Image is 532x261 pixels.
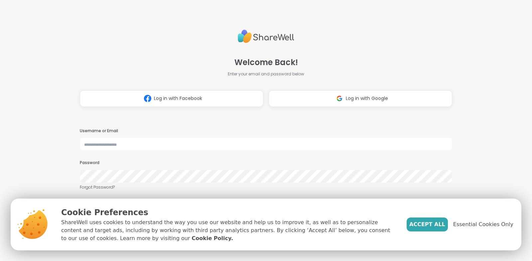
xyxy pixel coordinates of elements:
[61,218,396,242] p: ShareWell uses cookies to understand the way you use our website and help us to improve it, as we...
[192,234,233,242] a: Cookie Policy.
[409,220,445,228] span: Accept All
[61,207,396,218] p: Cookie Preferences
[333,92,346,105] img: ShareWell Logomark
[234,56,298,68] span: Welcome Back!
[346,95,388,102] span: Log in with Google
[141,92,154,105] img: ShareWell Logomark
[269,90,452,107] button: Log in with Google
[453,220,513,228] span: Essential Cookies Only
[80,128,452,134] h3: Username or Email
[407,217,448,231] button: Accept All
[228,71,304,77] span: Enter your email and password below
[154,95,202,102] span: Log in with Facebook
[80,184,452,190] a: Forgot Password?
[80,160,452,166] h3: Password
[238,27,294,46] img: ShareWell Logo
[80,90,263,107] button: Log in with Facebook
